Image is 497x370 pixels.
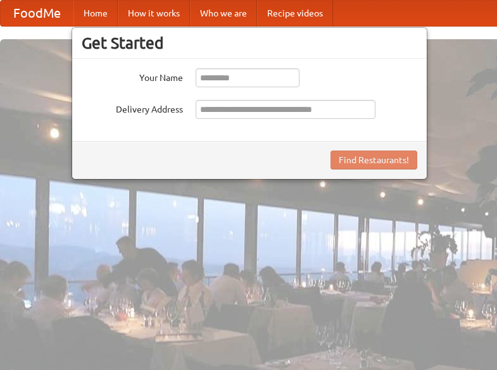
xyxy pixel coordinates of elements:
[330,151,417,170] button: Find Restaurants!
[257,1,333,26] a: Recipe videos
[118,1,190,26] a: How it works
[82,34,417,52] h3: Get Started
[73,1,118,26] a: Home
[190,1,257,26] a: Who we are
[1,1,73,26] a: FoodMe
[82,100,183,116] label: Delivery Address
[82,68,183,84] label: Your Name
